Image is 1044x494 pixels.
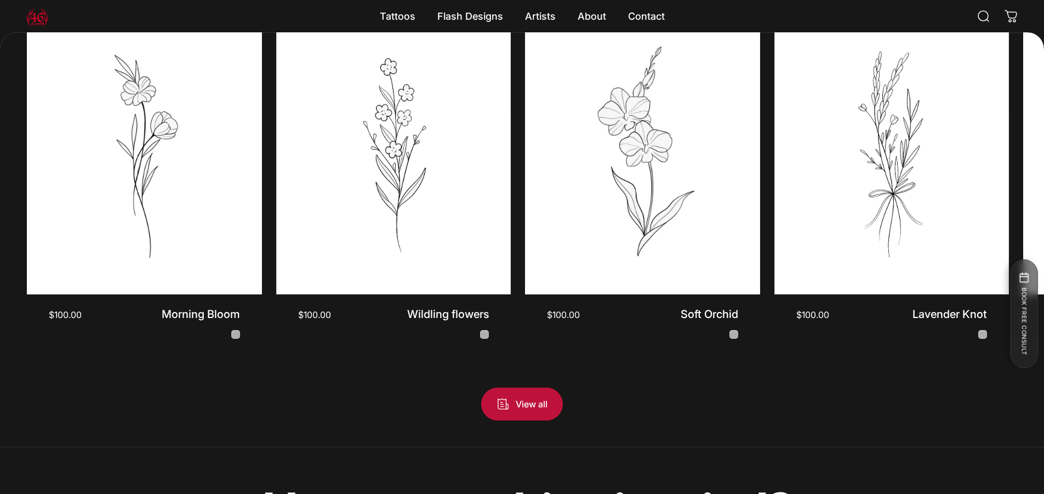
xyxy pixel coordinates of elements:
a: Morning Bloom - Black and Grey [231,330,240,339]
summary: Tattoos [369,5,426,28]
span: $100.00 [796,310,829,319]
a: Contact [617,5,676,28]
a: Lavender Knot [912,308,987,321]
img: Lavender Knot [774,1,1009,294]
summary: Artists [514,5,567,28]
span: $100.00 [298,310,331,319]
nav: Primary [369,5,676,28]
a: Soft Orchid [681,308,738,321]
img: Wildling flowers [276,1,511,294]
summary: Flash Designs [426,5,514,28]
img: Morning Bloom [27,1,262,294]
a: 0 items [999,4,1023,29]
button: BOOK FREE CONSULT [1010,259,1037,368]
a: Wildling flowers [407,308,489,321]
a: View all products in the Fine Line - Flash Tattoos collection [481,388,562,421]
span: $100.00 [49,310,82,319]
a: Lavender Knot - Black and Grey [978,330,987,339]
a: Soft Orchid - Black and Grey [729,330,738,339]
span: $100.00 [547,310,580,319]
a: Morning Bloom [162,308,240,321]
img: Soft Orchid [525,1,760,294]
summary: About [567,5,617,28]
a: Wildling flowers - Black and Grey [480,330,489,339]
